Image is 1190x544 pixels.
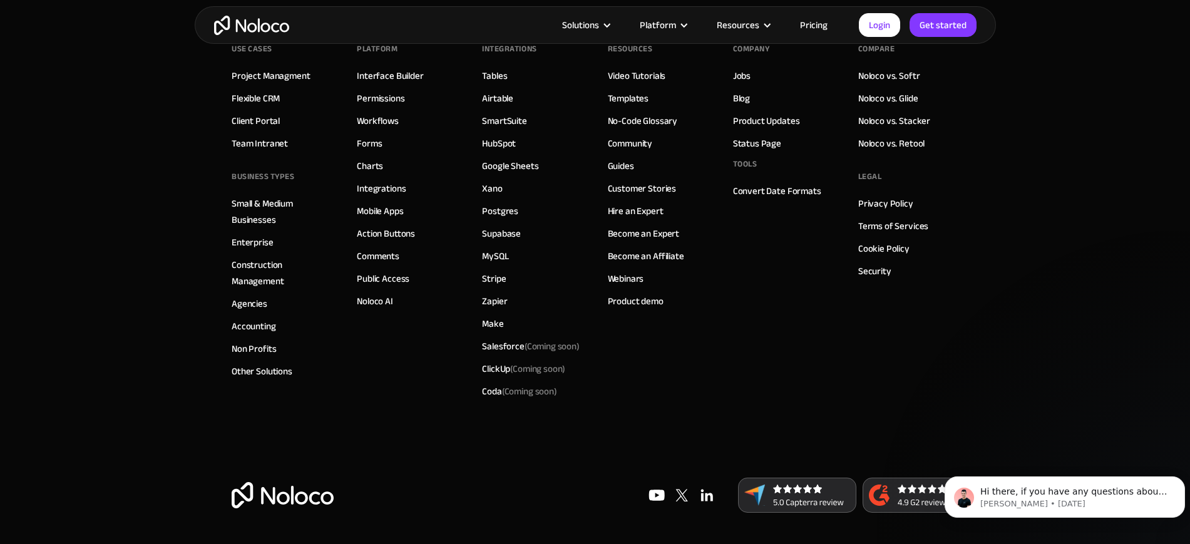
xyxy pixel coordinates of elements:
a: Video Tutorials [608,68,666,84]
a: Workflows [357,113,399,129]
span: (Coming soon) [510,360,565,377]
a: Noloco vs. Softr [858,68,920,84]
a: Action Buttons [357,225,415,242]
span: (Coming soon) [525,337,580,355]
a: Get started [910,13,977,37]
a: Noloco vs. Stacker [858,113,930,129]
a: Status Page [733,135,781,151]
div: ClickUp [482,361,565,377]
a: Interface Builder [357,68,423,84]
a: Comments [357,248,399,264]
a: Permissions [357,90,404,106]
a: Supabase [482,225,521,242]
a: Client Portal [232,113,280,129]
a: Webinars [608,270,644,287]
a: Postgres [482,203,518,219]
a: Product Updates [733,113,800,129]
a: Login [859,13,900,37]
div: Resources [701,17,784,33]
a: Noloco AI [357,293,393,309]
a: Team Intranet [232,135,288,151]
a: Noloco vs. Glide [858,90,918,106]
a: Stripe [482,270,506,287]
a: Hire an Expert [608,203,664,219]
a: No-Code Glossary [608,113,678,129]
a: Guides [608,158,634,174]
a: Customer Stories [608,180,677,197]
a: Templates [608,90,649,106]
a: Mobile Apps [357,203,403,219]
a: Integrations [357,180,406,197]
a: Pricing [784,17,843,33]
iframe: Intercom notifications message [940,450,1190,538]
a: Product demo [608,293,664,309]
a: Convert Date Formats [733,183,821,199]
div: Tools [733,155,757,173]
a: SmartSuite [482,113,527,129]
div: Resources [717,17,759,33]
a: Enterprise [232,234,274,250]
a: Privacy Policy [858,195,913,212]
div: Solutions [546,17,624,33]
a: Terms of Services [858,218,928,234]
div: BUSINESS TYPES [232,167,294,186]
a: Become an Affiliate [608,248,684,264]
a: Project Managment [232,68,310,84]
div: Solutions [562,17,599,33]
div: Salesforce [482,338,580,354]
a: Agencies [232,295,267,312]
a: Become an Expert [608,225,680,242]
a: Cookie Policy [858,240,910,257]
a: Noloco vs. Retool [858,135,925,151]
a: Xano [482,180,502,197]
a: Accounting [232,318,276,334]
a: Public Access [357,270,409,287]
a: Jobs [733,68,751,84]
a: MySQL [482,248,508,264]
a: Zapier [482,293,507,309]
a: Flexible CRM [232,90,280,106]
a: Airtable [482,90,513,106]
div: Coda [482,383,557,399]
a: Tables [482,68,507,84]
span: (Coming soon) [502,382,557,400]
a: Non Profits [232,341,276,357]
a: Small & Medium Businesses [232,195,332,228]
div: Platform [624,17,701,33]
div: Platform [640,17,676,33]
a: Charts [357,158,383,174]
a: Forms [357,135,382,151]
a: Community [608,135,653,151]
a: Construction Management [232,257,332,289]
a: Other Solutions [232,363,292,379]
a: HubSpot [482,135,516,151]
a: Blog [733,90,750,106]
a: Security [858,263,891,279]
a: Google Sheets [482,158,538,174]
a: home [214,16,289,35]
a: Make [482,316,503,332]
div: Legal [858,167,882,186]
